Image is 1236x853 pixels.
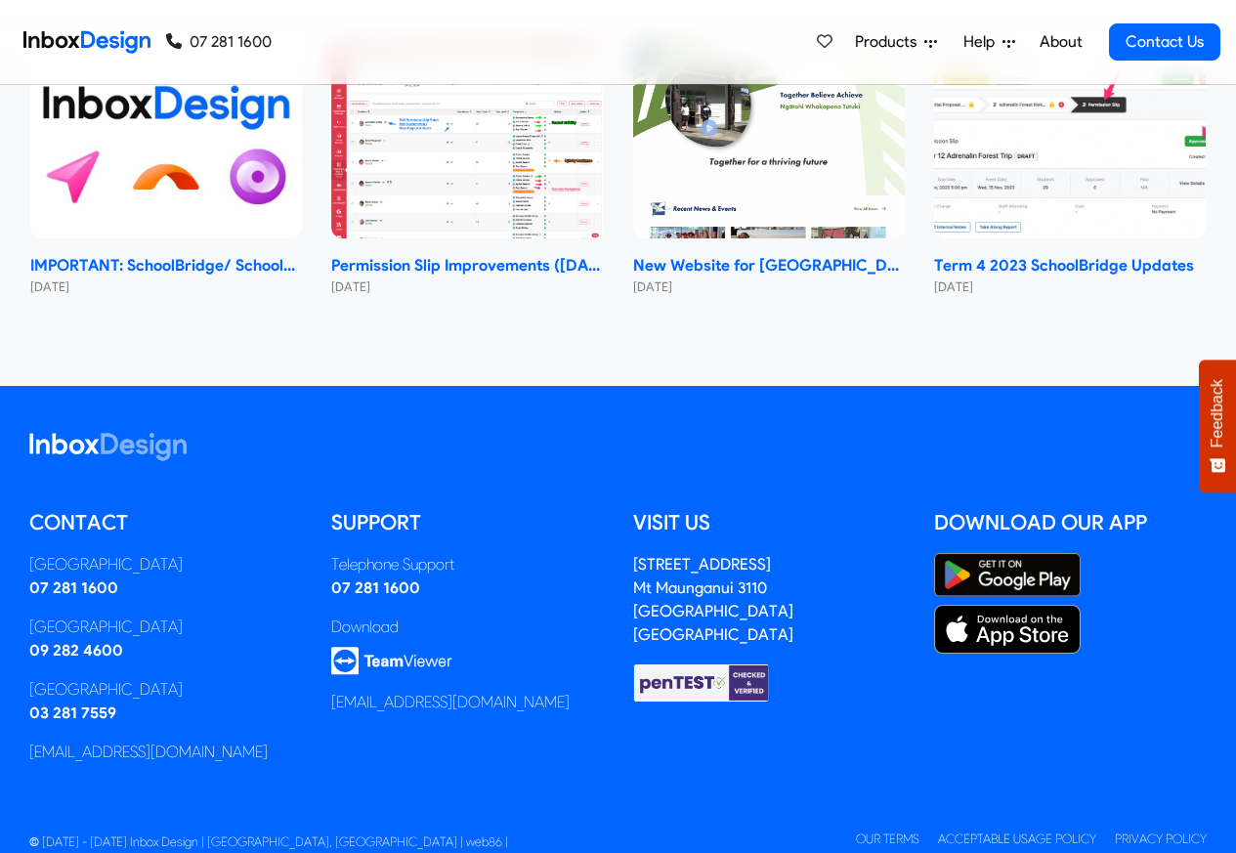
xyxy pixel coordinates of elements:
a: [STREET_ADDRESS]Mt Maunganui 3110[GEOGRAPHIC_DATA][GEOGRAPHIC_DATA] [633,555,793,644]
small: [DATE] [633,277,905,296]
a: 09 282 4600 [29,641,123,660]
div: [GEOGRAPHIC_DATA] [29,553,302,576]
img: Checked & Verified by penTEST [633,662,770,704]
h5: Contact [29,508,302,537]
div: Telephone Support [331,553,604,576]
h5: Download our App [934,508,1207,537]
address: [STREET_ADDRESS] Mt Maunganui 3110 [GEOGRAPHIC_DATA] [GEOGRAPHIC_DATA] [633,555,793,644]
small: [DATE] [30,277,302,296]
strong: IMPORTANT: SchoolBridge/ SchoolPoint Data- Sharing Information- NEW 2024 [30,254,302,277]
strong: Permission Slip Improvements ([DATE]) [331,254,603,277]
a: Our Terms [856,832,919,846]
span: Help [963,30,1002,54]
a: 07 281 1600 [29,578,118,597]
img: logo_teamviewer.svg [331,647,452,675]
a: Help [956,22,1023,62]
small: [DATE] [934,277,1206,296]
h5: Visit us [633,508,906,537]
a: [EMAIL_ADDRESS][DOMAIN_NAME] [331,693,570,711]
a: 07 281 1600 [331,578,420,597]
a: New Website for Whangaparāoa College New Website for [GEOGRAPHIC_DATA] [DATE] [633,35,905,297]
span: © [DATE] - [DATE] Inbox Design | [GEOGRAPHIC_DATA], [GEOGRAPHIC_DATA] | web86 | [29,834,508,849]
a: Products [847,22,945,62]
img: logo_inboxdesign_white.svg [29,433,187,461]
a: IMPORTANT: SchoolBridge/ SchoolPoint Data- Sharing Information- NEW 2024 IMPORTANT: SchoolBridge/... [30,35,302,297]
a: [EMAIL_ADDRESS][DOMAIN_NAME] [29,743,268,761]
a: Acceptable Usage Policy [938,832,1096,846]
div: Download [331,616,604,639]
a: 07 281 1600 [166,30,272,54]
img: New Website for Whangaparāoa College [633,35,905,239]
span: Feedback [1209,379,1226,448]
div: [GEOGRAPHIC_DATA] [29,678,302,702]
img: Apple App Store [934,605,1081,654]
img: Google Play Store [934,553,1081,597]
div: [GEOGRAPHIC_DATA] [29,616,302,639]
a: Term 4 2023 SchoolBridge Updates Term 4 2023 SchoolBridge Updates [DATE] [934,35,1206,297]
h5: Support [331,508,604,537]
a: Permission Slip Improvements (June 2024) Permission Slip Improvements ([DATE]) [DATE] [331,35,603,297]
strong: Term 4 2023 SchoolBridge Updates [934,254,1206,277]
span: Products [855,30,924,54]
button: Feedback - Show survey [1199,360,1236,492]
small: [DATE] [331,277,603,296]
img: Term 4 2023 SchoolBridge Updates [934,35,1206,239]
a: Checked & Verified by penTEST [633,672,770,691]
a: Contact Us [1109,23,1220,61]
strong: New Website for [GEOGRAPHIC_DATA] [633,254,905,277]
a: Privacy Policy [1115,832,1207,846]
img: IMPORTANT: SchoolBridge/ SchoolPoint Data- Sharing Information- NEW 2024 [30,35,302,239]
a: About [1034,22,1087,62]
a: 03 281 7559 [29,704,116,722]
img: Permission Slip Improvements (June 2024) [331,35,603,239]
